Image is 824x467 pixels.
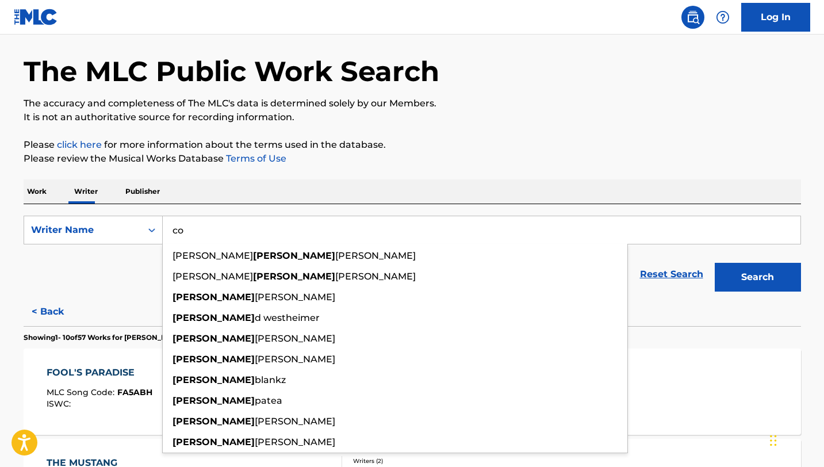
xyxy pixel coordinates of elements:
[24,152,801,166] p: Please review the Musical Works Database
[47,399,74,409] span: ISWC :
[24,97,801,110] p: The accuracy and completeness of The MLC's data is determined solely by our Members.
[31,223,135,237] div: Writer Name
[47,387,117,397] span: MLC Song Code :
[173,312,255,323] strong: [PERSON_NAME]
[173,395,255,406] strong: [PERSON_NAME]
[173,354,255,365] strong: [PERSON_NAME]
[766,412,824,467] iframe: Chat Widget
[353,457,527,465] div: Writers ( 2 )
[681,6,704,29] a: Public Search
[711,6,734,29] div: Help
[255,395,282,406] span: patea
[255,437,335,447] span: [PERSON_NAME]
[173,437,255,447] strong: [PERSON_NAME]
[255,292,335,303] span: [PERSON_NAME]
[634,262,709,287] a: Reset Search
[255,312,320,323] span: d westheimer
[173,292,255,303] strong: [PERSON_NAME]
[173,250,253,261] span: [PERSON_NAME]
[335,250,416,261] span: [PERSON_NAME]
[14,9,58,25] img: MLC Logo
[24,332,185,343] p: Showing 1 - 10 of 57 Works for [PERSON_NAME]
[253,250,335,261] strong: [PERSON_NAME]
[173,374,255,385] strong: [PERSON_NAME]
[224,153,286,164] a: Terms of Use
[24,54,439,89] h1: The MLC Public Work Search
[71,179,101,204] p: Writer
[715,263,801,292] button: Search
[335,271,416,282] span: [PERSON_NAME]
[24,179,50,204] p: Work
[57,139,102,150] a: click here
[173,271,253,282] span: [PERSON_NAME]
[255,374,286,385] span: blankz
[24,110,801,124] p: It is not an authoritative source for recording information.
[47,366,152,380] div: FOOL'S PARADISE
[24,216,801,297] form: Search Form
[173,333,255,344] strong: [PERSON_NAME]
[24,297,93,326] button: < Back
[173,416,255,427] strong: [PERSON_NAME]
[255,333,335,344] span: [PERSON_NAME]
[741,3,810,32] a: Log In
[716,10,730,24] img: help
[770,423,777,458] div: Drag
[24,349,801,435] a: FOOL'S PARADISEMLC Song Code:FA5ABHISWC:Writers (6)[PERSON_NAME] [PERSON_NAME], [PERSON_NAME], [P...
[253,271,335,282] strong: [PERSON_NAME]
[686,10,700,24] img: search
[255,354,335,365] span: [PERSON_NAME]
[24,138,801,152] p: Please for more information about the terms used in the database.
[255,416,335,427] span: [PERSON_NAME]
[117,387,152,397] span: FA5ABH
[122,179,163,204] p: Publisher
